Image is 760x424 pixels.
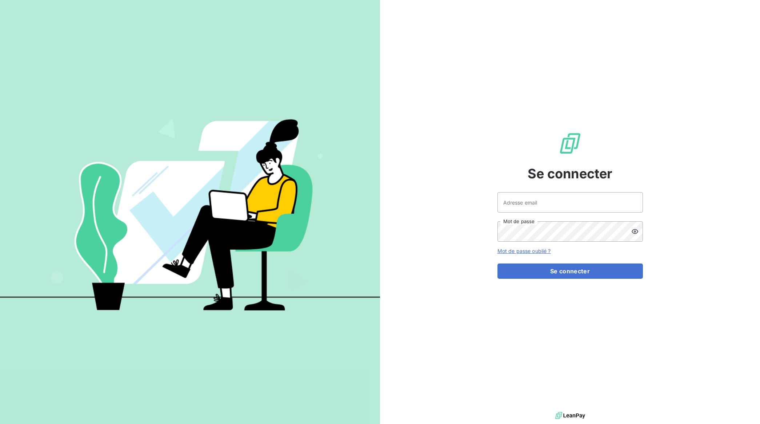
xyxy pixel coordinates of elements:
[497,248,551,254] a: Mot de passe oublié ?
[528,164,613,183] span: Se connecter
[497,192,643,213] input: placeholder
[497,263,643,279] button: Se connecter
[559,132,582,155] img: Logo LeanPay
[555,410,585,421] img: logo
